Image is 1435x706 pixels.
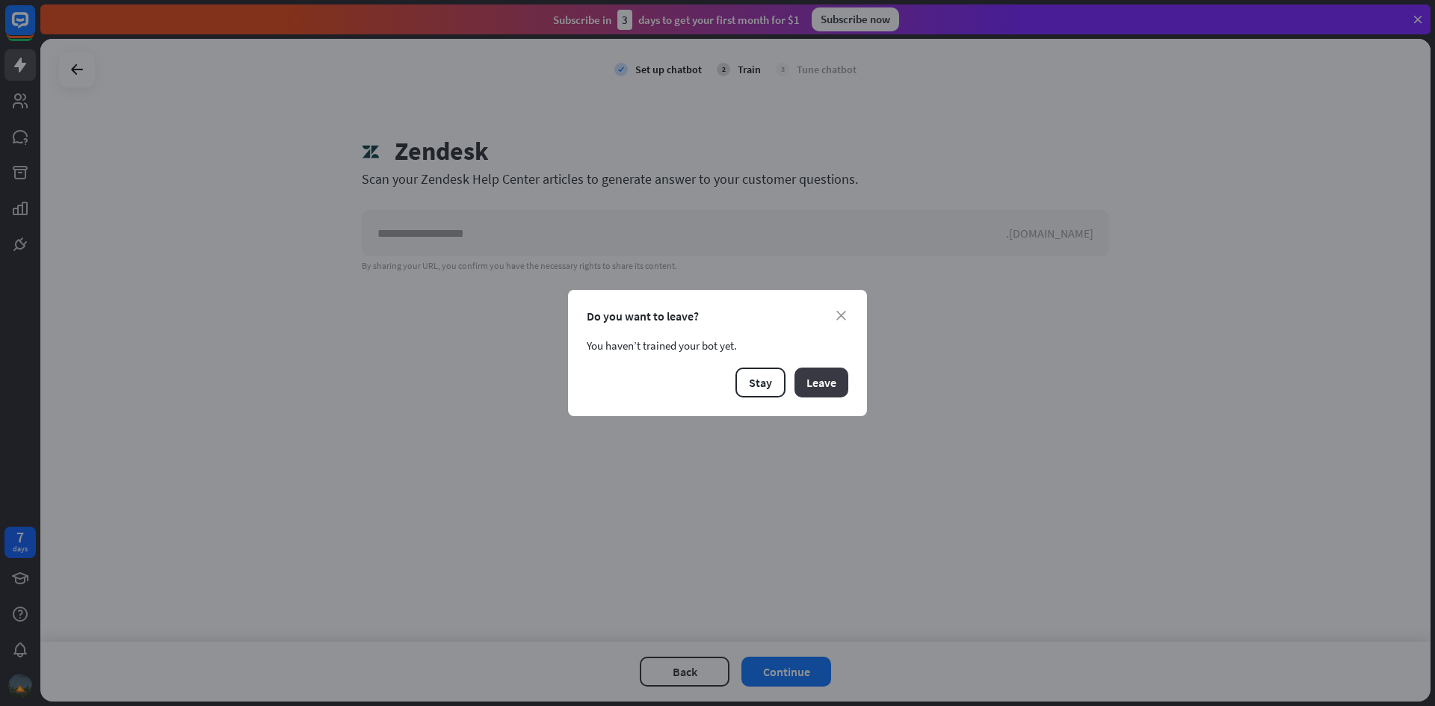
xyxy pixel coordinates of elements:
[587,338,848,353] div: You haven’t trained your bot yet.
[735,368,786,397] button: Stay
[587,309,848,323] div: Do you want to leave?
[12,6,57,51] button: Open LiveChat chat widget
[794,368,848,397] button: Leave
[836,311,846,321] i: close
